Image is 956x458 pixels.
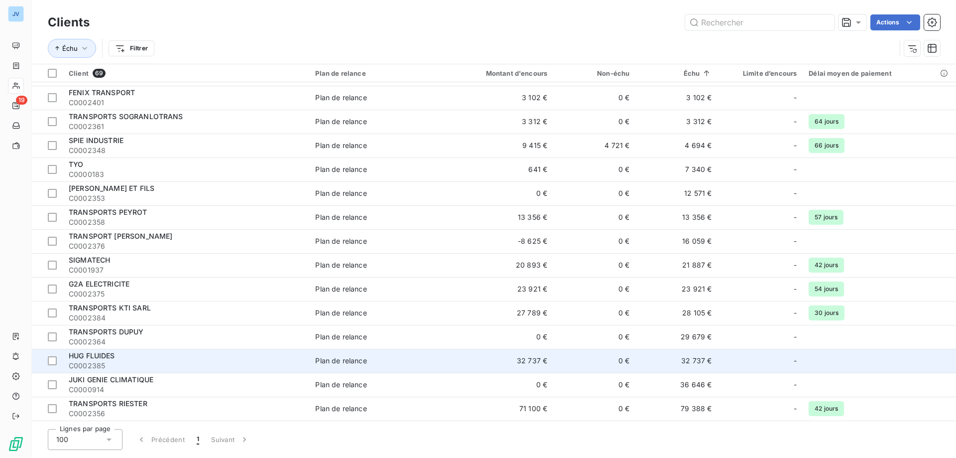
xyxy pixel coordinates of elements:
[553,229,635,253] td: 0 €
[809,401,844,416] span: 42 jours
[794,380,797,390] span: -
[315,356,366,366] div: Plan de relance
[69,69,89,77] span: Client
[69,160,83,168] span: TYO
[443,134,553,157] td: 9 415 €
[635,325,717,349] td: 29 679 €
[443,205,553,229] td: 13 356 €
[794,404,797,414] span: -
[794,93,797,103] span: -
[553,277,635,301] td: 0 €
[443,181,553,205] td: 0 €
[69,265,303,275] span: C0001937
[315,69,437,77] div: Plan de relance
[794,260,797,270] span: -
[553,86,635,110] td: 0 €
[69,399,147,408] span: TRANSPORTS RIESTER
[794,117,797,127] span: -
[48,13,90,31] h3: Clients
[315,404,366,414] div: Plan de relance
[69,122,303,132] span: C0002361
[69,375,153,384] span: JUKI GENIE CLIMATIQUE
[794,356,797,366] span: -
[553,397,635,421] td: 0 €
[69,232,172,240] span: TRANSPORT [PERSON_NAME]
[69,112,183,121] span: TRANSPORTS SOGRANLOTRANS
[69,280,129,288] span: G2A ELECTRICITE
[8,436,24,452] img: Logo LeanPay
[443,349,553,373] td: 32 737 €
[69,184,154,192] span: [PERSON_NAME] ET FILS
[69,385,303,395] span: C0000914
[641,69,712,77] div: Échu
[69,304,151,312] span: TRANSPORTS KTI SARL
[635,397,717,421] td: 79 388 €
[69,241,303,251] span: C0002376
[315,164,366,174] div: Plan de relance
[922,424,946,448] iframe: Intercom live chat
[553,157,635,181] td: 0 €
[69,409,303,419] span: C0002356
[69,169,303,179] span: C0000183
[69,88,135,97] span: FENIX TRANSPORT
[635,373,717,397] td: 36 646 €
[635,253,717,277] td: 21 887 €
[315,212,366,222] div: Plan de relance
[130,429,191,450] button: Précédent
[553,134,635,157] td: 4 721 €
[794,284,797,294] span: -
[809,69,950,77] div: Délai moyen de paiement
[315,332,366,342] div: Plan de relance
[69,193,303,203] span: C0002353
[809,210,843,225] span: 57 jours
[69,208,147,216] span: TRANSPORTS PEYROT
[794,164,797,174] span: -
[635,205,717,229] td: 13 356 €
[685,14,835,30] input: Rechercher
[443,301,553,325] td: 27 789 €
[553,110,635,134] td: 0 €
[794,308,797,318] span: -
[443,277,553,301] td: 23 921 €
[443,253,553,277] td: 20 893 €
[69,217,303,227] span: C0002358
[553,349,635,373] td: 0 €
[62,44,78,52] span: Échu
[48,39,96,58] button: Échu
[635,181,717,205] td: 12 571 €
[69,313,303,323] span: C0002384
[443,229,553,253] td: -8 625 €
[809,282,844,297] span: 54 jours
[635,229,717,253] td: 16 059 €
[443,397,553,421] td: 71 100 €
[553,253,635,277] td: 0 €
[559,69,629,77] div: Non-échu
[794,212,797,222] span: -
[315,188,366,198] div: Plan de relance
[553,205,635,229] td: 0 €
[553,301,635,325] td: 0 €
[205,429,255,450] button: Suivant
[809,305,844,320] span: 30 jours
[553,373,635,397] td: 0 €
[635,134,717,157] td: 4 694 €
[69,146,303,155] span: C0002348
[69,256,110,264] span: SIGMATECH
[315,93,366,103] div: Plan de relance
[809,138,844,153] span: 66 jours
[69,337,303,347] span: C0002364
[69,327,143,336] span: TRANSPORTS DUPUY
[794,188,797,198] span: -
[449,69,547,77] div: Montant d'encours
[553,325,635,349] td: 0 €
[56,435,68,445] span: 100
[315,141,366,151] div: Plan de relance
[794,236,797,246] span: -
[794,332,797,342] span: -
[69,136,123,145] span: SPIE INDUSTRIE
[69,351,115,360] span: HUG FLUIDES
[809,258,844,273] span: 42 jours
[443,110,553,134] td: 3 312 €
[443,86,553,110] td: 3 102 €
[635,277,717,301] td: 23 921 €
